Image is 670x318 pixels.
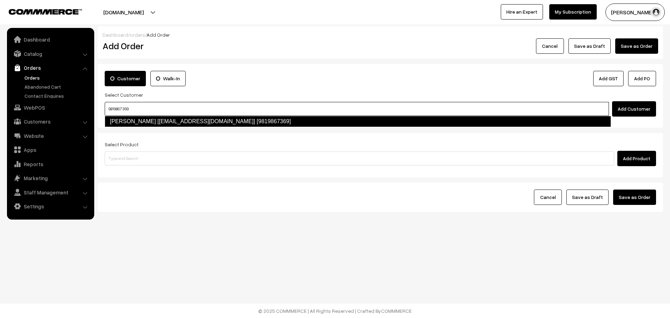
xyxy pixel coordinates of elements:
[651,7,661,17] img: user
[105,151,614,165] input: Type and Search
[105,102,609,116] input: Search by name, email, or phone
[103,40,281,51] h2: Add Order
[9,61,92,74] a: Orders
[568,38,611,54] button: Save as Draft
[381,308,412,314] a: COMMMERCE
[9,33,92,46] a: Dashboard
[147,32,170,38] span: Add Order
[105,116,611,127] a: [PERSON_NAME] [[EMAIL_ADDRESS][DOMAIN_NAME]] [9819867369]
[130,32,145,38] a: orders
[628,71,656,86] button: Add PO
[593,71,624,86] a: Add GST
[549,4,597,20] a: My Subscription
[9,172,92,184] a: Marketing
[9,158,92,170] a: Reports
[23,92,92,99] a: Contact Enquires
[617,151,656,166] button: Add Product
[501,4,543,20] a: Hire an Expert
[612,101,656,117] button: Add Customer
[9,7,70,15] a: COMMMERCE
[105,141,139,148] label: Select Product
[605,3,665,21] button: [PERSON_NAME]
[79,3,168,21] button: [DOMAIN_NAME]
[9,200,92,213] a: Settings
[615,38,658,54] button: Save as Order
[23,83,92,90] a: Abandoned Cart
[9,186,92,199] a: Staff Management
[103,32,128,38] a: Dashboard
[536,38,564,54] button: Cancel
[23,74,92,81] a: Orders
[534,190,562,205] button: Cancel
[9,130,92,142] a: Website
[150,71,186,86] label: Walk-In
[105,71,146,86] label: Customer
[9,143,92,156] a: Apps
[9,47,92,60] a: Catalog
[9,101,92,114] a: WebPOS
[105,91,143,98] label: Select Customer
[9,9,82,14] img: COMMMERCE
[9,115,92,128] a: Customers
[566,190,609,205] button: Save as Draft
[613,190,656,205] button: Save as Order
[103,31,658,38] div: / /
